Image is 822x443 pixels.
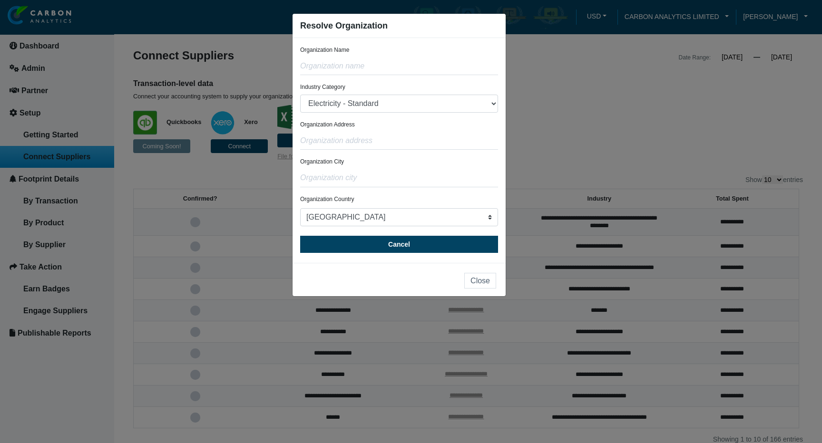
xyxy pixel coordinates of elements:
[300,84,345,90] label: Industry Category
[300,169,498,187] input: Organization city
[300,121,355,128] label: Organization Address
[300,158,344,165] label: Organization City
[129,293,173,306] em: Start Chat
[12,88,174,109] input: Enter your last name
[12,116,174,137] input: Enter your email address
[12,144,174,285] textarea: Type your message and hit 'Enter'
[10,52,25,67] div: Navigation go back
[156,5,179,28] div: Minimize live chat window
[64,53,174,66] div: Chat with us now
[300,21,388,30] h5: Resolve Organization
[388,241,410,248] span: Cancel
[300,236,498,253] button: Cancel
[300,47,349,53] label: Organization Name
[300,196,354,202] label: Organization Country
[464,273,496,289] button: Close
[300,57,498,75] input: Organization name
[300,132,498,150] input: Organization address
